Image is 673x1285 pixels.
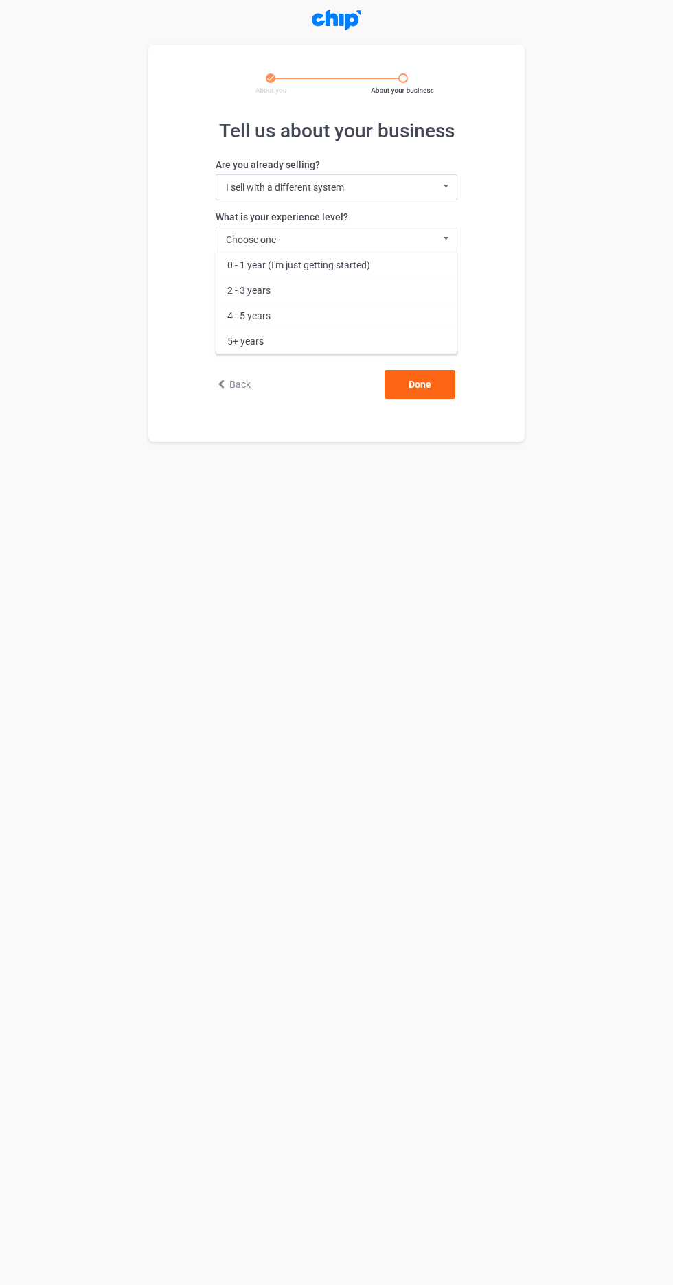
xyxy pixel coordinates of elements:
button: Back [216,378,251,391]
label: What is your experience level? [216,210,457,224]
img: About your business [239,73,434,95]
div: Choose one [226,235,276,244]
div: 2 - 3 years [216,277,457,303]
label: Are you already selling? [216,158,457,172]
div: 5+ years [216,328,457,354]
button: Done [385,370,455,399]
div: 4 - 5 years [216,303,457,328]
img: ChipLogo [312,10,361,30]
h1: Tell us about your business [216,119,457,143]
div: 0 - 1 year (I'm just getting started) [216,252,457,277]
div: I sell with a different system [226,183,344,192]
